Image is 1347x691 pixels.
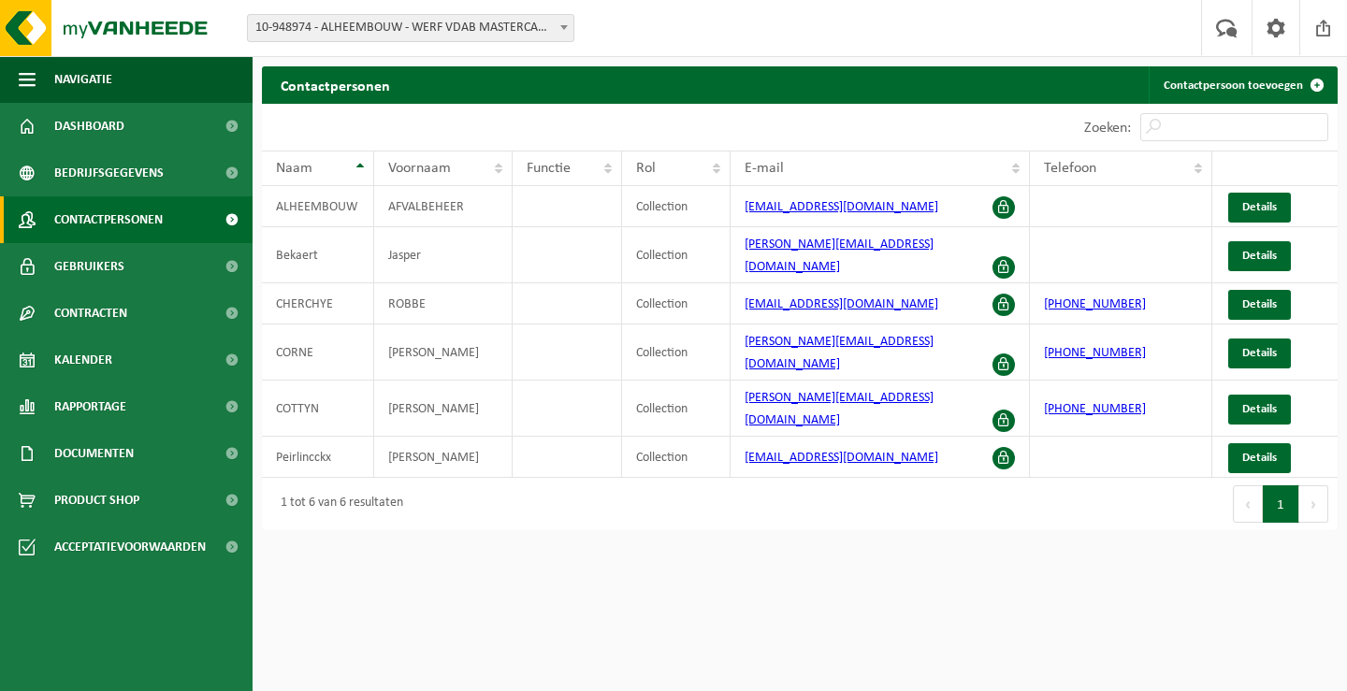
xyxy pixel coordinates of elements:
label: Zoeken: [1084,121,1131,136]
td: [PERSON_NAME] [374,324,512,381]
span: Gebruikers [54,243,124,290]
a: Details [1228,395,1291,425]
span: Rapportage [54,383,126,430]
td: Peirlincckx [262,437,374,478]
td: CORNE [262,324,374,381]
span: Details [1242,250,1277,262]
a: Contactpersoon toevoegen [1149,66,1336,104]
td: Jasper [374,227,512,283]
button: Next [1299,485,1328,523]
a: [PERSON_NAME][EMAIL_ADDRESS][DOMAIN_NAME] [745,238,934,274]
td: Collection [622,186,731,227]
span: 10-948974 - ALHEEMBOUW - WERF VDAB MASTERCAMPUS ROESELARE WDB0009 - ROESELARE [248,15,573,41]
span: Details [1242,347,1277,359]
a: [EMAIL_ADDRESS][DOMAIN_NAME] [745,200,938,214]
span: Naam [276,161,312,176]
a: [PHONE_NUMBER] [1044,402,1146,416]
a: Details [1228,338,1291,368]
div: 1 tot 6 van 6 resultaten [271,487,403,521]
a: [PERSON_NAME][EMAIL_ADDRESS][DOMAIN_NAME] [745,335,934,371]
span: Bedrijfsgegevens [54,150,164,196]
span: Details [1242,201,1277,213]
a: Details [1228,241,1291,271]
a: [PHONE_NUMBER] [1044,297,1146,311]
span: Details [1242,452,1277,464]
h2: Contactpersonen [262,66,409,103]
a: [EMAIL_ADDRESS][DOMAIN_NAME] [745,297,938,311]
button: Previous [1233,485,1263,523]
td: Collection [622,283,731,324]
button: 1 [1263,485,1299,523]
span: Navigatie [54,56,112,103]
a: [PHONE_NUMBER] [1044,346,1146,360]
span: Details [1242,298,1277,310]
td: [PERSON_NAME] [374,381,512,437]
td: Collection [622,324,731,381]
span: 10-948974 - ALHEEMBOUW - WERF VDAB MASTERCAMPUS ROESELARE WDB0009 - ROESELARE [247,14,574,42]
span: Documenten [54,430,134,477]
span: Contracten [54,290,127,337]
td: Collection [622,437,731,478]
td: ROBBE [374,283,512,324]
td: [PERSON_NAME] [374,437,512,478]
a: Details [1228,290,1291,320]
span: Contactpersonen [54,196,163,243]
a: [EMAIL_ADDRESS][DOMAIN_NAME] [745,451,938,465]
span: Acceptatievoorwaarden [54,524,206,570]
a: Details [1228,193,1291,223]
td: ALHEEMBOUW [262,186,374,227]
td: Collection [622,381,731,437]
td: Bekaert [262,227,374,283]
span: Product Shop [54,477,139,524]
a: [PERSON_NAME][EMAIL_ADDRESS][DOMAIN_NAME] [745,391,934,427]
span: Rol [636,161,656,176]
span: Functie [527,161,571,176]
span: Kalender [54,337,112,383]
span: Dashboard [54,103,124,150]
td: COTTYN [262,381,374,437]
span: Details [1242,403,1277,415]
a: Details [1228,443,1291,473]
span: Telefoon [1044,161,1096,176]
span: E-mail [745,161,784,176]
td: Collection [622,227,731,283]
td: AFVALBEHEER [374,186,512,227]
td: CHERCHYE [262,283,374,324]
span: Voornaam [388,161,451,176]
